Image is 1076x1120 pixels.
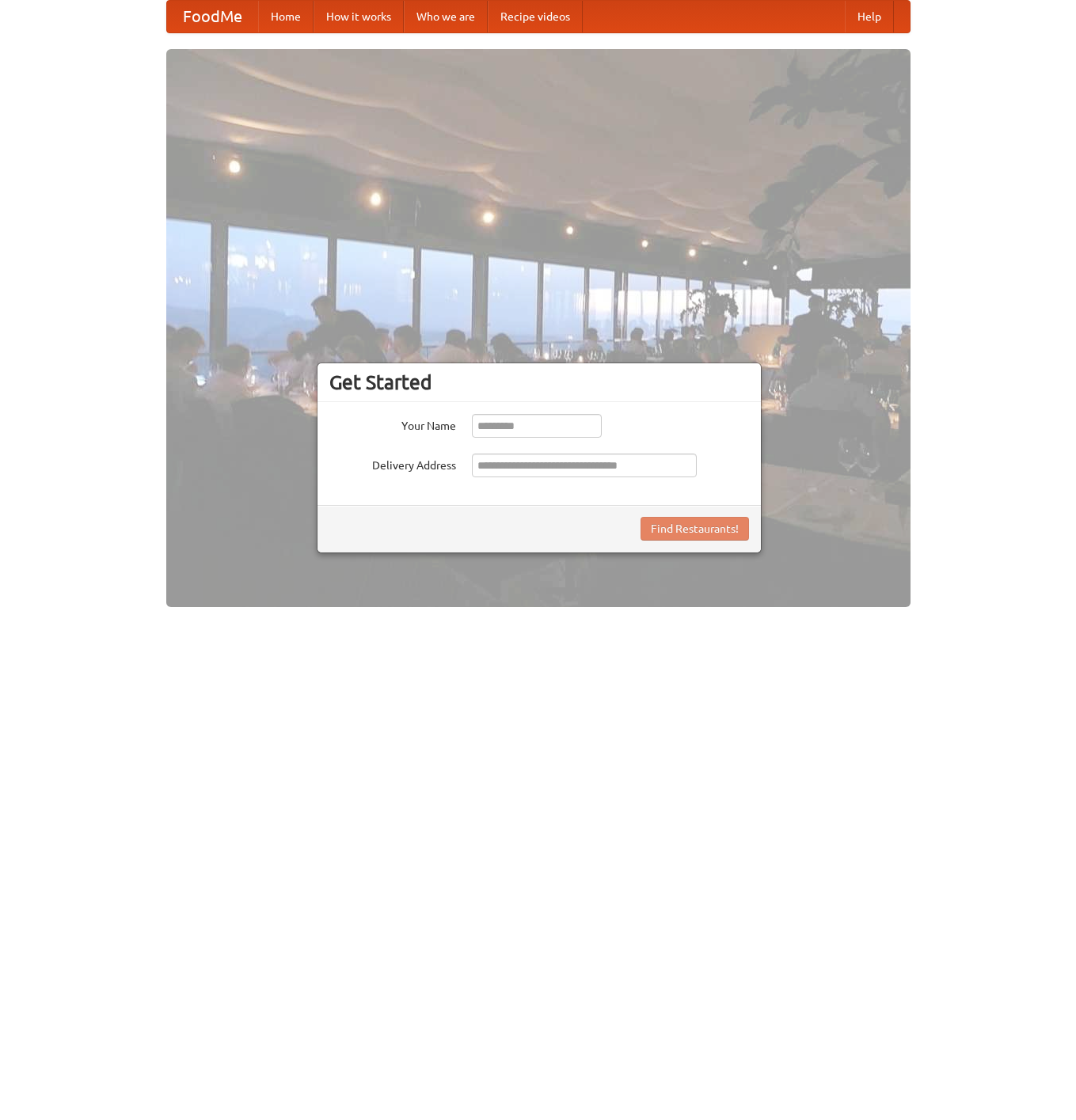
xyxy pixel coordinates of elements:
[641,517,749,541] button: Find Restaurants!
[845,1,894,32] a: Help
[404,1,488,32] a: Who we are
[329,414,456,434] label: Your Name
[488,1,583,32] a: Recipe videos
[258,1,314,32] a: Home
[329,370,749,394] h3: Get Started
[329,454,456,473] label: Delivery Address
[167,1,258,32] a: FoodMe
[314,1,404,32] a: How it works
